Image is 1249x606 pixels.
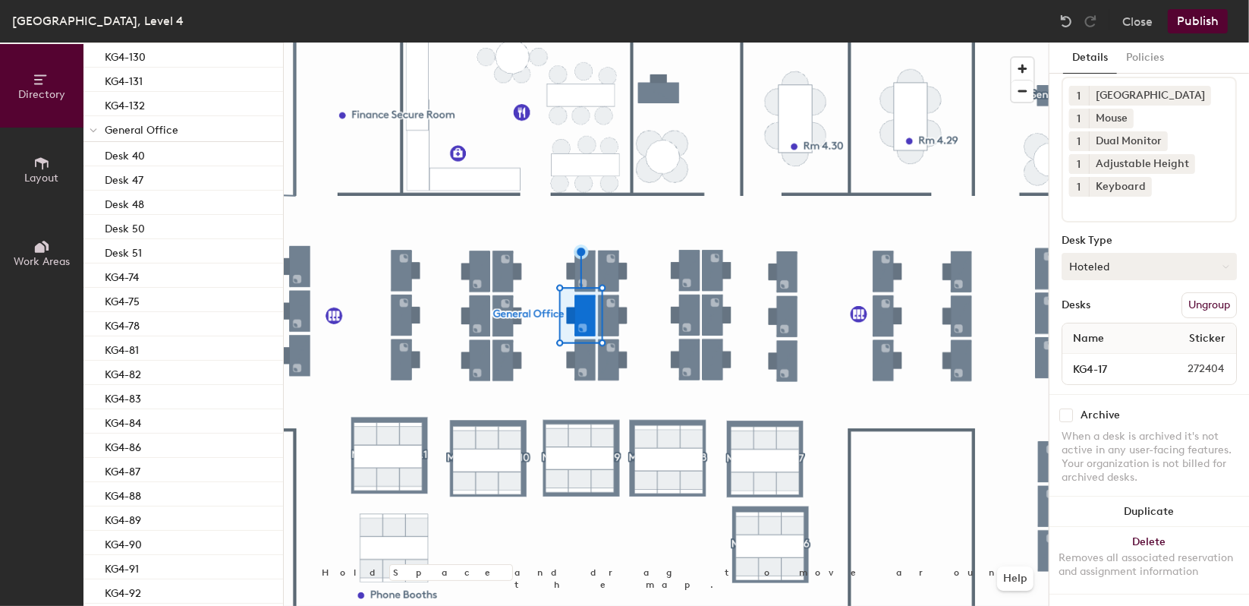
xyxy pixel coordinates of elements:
button: DeleteRemoves all associated reservation and assignment information [1049,527,1249,594]
div: Mouse [1089,109,1134,128]
img: Undo [1059,14,1074,29]
button: 1 [1069,86,1089,106]
button: 1 [1069,131,1089,151]
p: Desk 47 [105,169,143,187]
span: Sticker [1181,325,1233,352]
div: Removes all associated reservation and assignment information [1059,551,1240,579]
p: KG4-74 [105,267,139,284]
p: KG4-90 [105,534,142,551]
div: Adjustable Height [1089,154,1195,174]
p: Desk 50 [105,218,145,235]
button: Ungroup [1181,292,1237,318]
span: 1 [1078,156,1081,172]
p: KG4-131 [105,71,143,88]
span: Directory [18,88,65,101]
p: KG4-84 [105,412,141,430]
button: 1 [1069,177,1089,197]
button: Details [1063,43,1117,74]
span: Name [1065,325,1112,352]
input: Unnamed desk [1065,358,1151,380]
div: Keyboard [1089,177,1152,197]
p: Desk 51 [105,242,142,260]
p: KG4-82 [105,364,141,381]
p: KG4-87 [105,461,140,478]
p: KG4-78 [105,315,140,333]
div: Archive [1081,409,1120,421]
span: General Office [105,124,178,137]
p: KG4-81 [105,339,139,357]
span: 1 [1078,88,1081,104]
p: KG4-88 [105,485,141,503]
img: Redo [1083,14,1098,29]
p: Desk 40 [105,145,145,163]
p: KG4-130 [105,46,146,64]
p: KG4-92 [105,582,141,600]
span: 1 [1078,179,1081,195]
button: Duplicate [1049,497,1249,527]
p: KG4-91 [105,558,139,576]
button: Policies [1117,43,1173,74]
span: 1 [1078,111,1081,127]
div: Desk Type [1062,235,1237,247]
div: Desks [1062,299,1090,311]
button: Help [997,567,1033,591]
div: [GEOGRAPHIC_DATA], Level 4 [12,11,184,30]
p: KG4-83 [105,388,141,406]
p: KG4-86 [105,437,141,454]
p: Desk 48 [105,194,144,211]
div: Dual Monitor [1089,131,1168,151]
span: Work Areas [14,255,70,268]
span: 272404 [1151,361,1233,377]
button: Hoteled [1062,253,1237,280]
p: KG4-132 [105,95,145,112]
span: 1 [1078,134,1081,150]
div: [GEOGRAPHIC_DATA] [1089,86,1211,106]
p: KG4-75 [105,291,140,308]
span: Layout [25,172,59,185]
button: 1 [1069,109,1089,128]
button: Publish [1168,9,1228,33]
div: When a desk is archived it's not active in any user-facing features. Your organization is not bil... [1062,430,1237,484]
button: 1 [1069,154,1089,174]
button: Close [1122,9,1153,33]
p: KG4-89 [105,510,141,527]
